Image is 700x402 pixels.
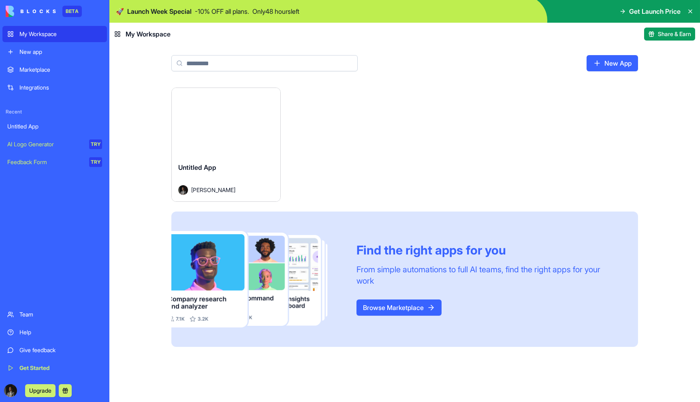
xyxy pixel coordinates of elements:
[2,360,107,376] a: Get Started
[19,66,102,74] div: Marketplace
[19,364,102,372] div: Get Started
[6,6,56,17] img: logo
[116,6,124,16] span: 🚀
[19,83,102,92] div: Integrations
[6,6,82,17] a: BETA
[252,6,299,16] p: Only 48 hours left
[2,154,107,170] a: Feedback FormTRY
[587,55,638,71] a: New App
[19,48,102,56] div: New app
[2,342,107,358] a: Give feedback
[2,118,107,135] a: Untitled App
[2,136,107,152] a: AI Logo GeneratorTRY
[126,29,171,39] span: My Workspace
[19,30,102,38] div: My Workspace
[191,186,235,194] span: [PERSON_NAME]
[644,28,695,41] button: Share & Earn
[2,26,107,42] a: My Workspace
[2,109,107,115] span: Recent
[2,62,107,78] a: Marketplace
[127,6,192,16] span: Launch Week Special
[19,346,102,354] div: Give feedback
[89,139,102,149] div: TRY
[356,243,619,257] div: Find the right apps for you
[25,386,55,394] a: Upgrade
[629,6,681,16] span: Get Launch Price
[178,185,188,195] img: Avatar
[19,328,102,336] div: Help
[2,44,107,60] a: New app
[7,158,83,166] div: Feedback Form
[7,122,102,130] div: Untitled App
[7,140,83,148] div: AI Logo Generator
[178,163,216,171] span: Untitled App
[19,310,102,319] div: Team
[2,79,107,96] a: Integrations
[171,88,281,202] a: Untitled AppAvatar[PERSON_NAME]
[356,299,442,316] a: Browse Marketplace
[171,231,344,328] img: Frame_181_egmpey.png
[89,157,102,167] div: TRY
[2,306,107,323] a: Team
[195,6,249,16] p: - 10 % OFF all plans.
[2,324,107,340] a: Help
[658,30,691,38] span: Share & Earn
[356,264,619,287] div: From simple automations to full AI teams, find the right apps for your work
[4,384,17,397] img: ACg8ocJCapyyS6WNuk4hgU-bmBDNj6VixOPsXvTbDyfX7Sh8XUb7BuxN5A=s96-c
[25,384,55,397] button: Upgrade
[62,6,82,17] div: BETA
